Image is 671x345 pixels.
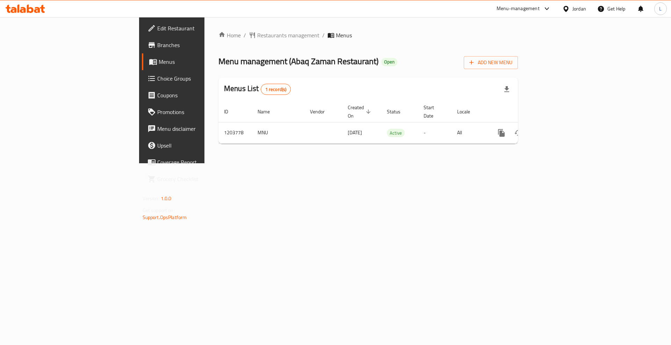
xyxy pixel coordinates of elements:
span: Branches [157,41,246,49]
span: Coverage Report [157,158,246,166]
span: Menus [159,58,246,66]
nav: breadcrumb [218,31,518,39]
th: Actions [488,101,566,122]
a: Grocery Checklist [142,171,251,187]
span: Active [387,129,405,137]
span: Restaurants management [257,31,319,39]
span: Open [381,59,397,65]
span: Start Date [424,103,443,120]
li: / [322,31,325,39]
a: Choice Groups [142,70,251,87]
a: Upsell [142,137,251,154]
h2: Menus List [224,83,291,95]
div: Jordan [572,5,586,13]
span: Edit Restaurant [157,24,246,32]
span: L [659,5,662,13]
a: Coverage Report [142,154,251,171]
div: Export file [498,81,515,98]
div: Open [381,58,397,66]
td: All [452,122,488,143]
span: ID [224,107,237,116]
td: MNU [252,122,304,143]
span: 1 record(s) [261,86,291,93]
div: Total records count [261,84,291,95]
button: more [493,125,510,141]
span: Upsell [157,141,246,150]
span: Created On [348,103,373,120]
a: Branches [142,37,251,53]
button: Change Status [510,125,527,141]
span: Menu management ( Abaq Zaman Restaurant ) [218,53,378,69]
span: Status [387,107,410,116]
span: Menus [336,31,352,39]
span: Coupons [157,91,246,99]
span: Get support on: [143,206,175,215]
td: - [418,122,452,143]
div: Menu-management [497,5,540,13]
a: Promotions [142,104,251,120]
span: 1.0.0 [161,194,172,203]
span: Promotions [157,108,246,116]
a: Coupons [142,87,251,104]
a: Edit Restaurant [142,20,251,37]
span: Choice Groups [157,74,246,83]
a: Menus [142,53,251,70]
span: Vendor [310,107,334,116]
a: Menu disclaimer [142,120,251,137]
span: Name [258,107,279,116]
span: Menu disclaimer [157,125,246,133]
span: Grocery Checklist [157,175,246,183]
button: Add New Menu [464,56,518,69]
table: enhanced table [218,101,566,144]
span: Add New Menu [469,58,512,67]
span: Locale [457,107,479,116]
a: Restaurants management [249,31,319,39]
span: [DATE] [348,128,362,137]
a: Support.OpsPlatform [143,213,187,222]
span: Version: [143,194,160,203]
